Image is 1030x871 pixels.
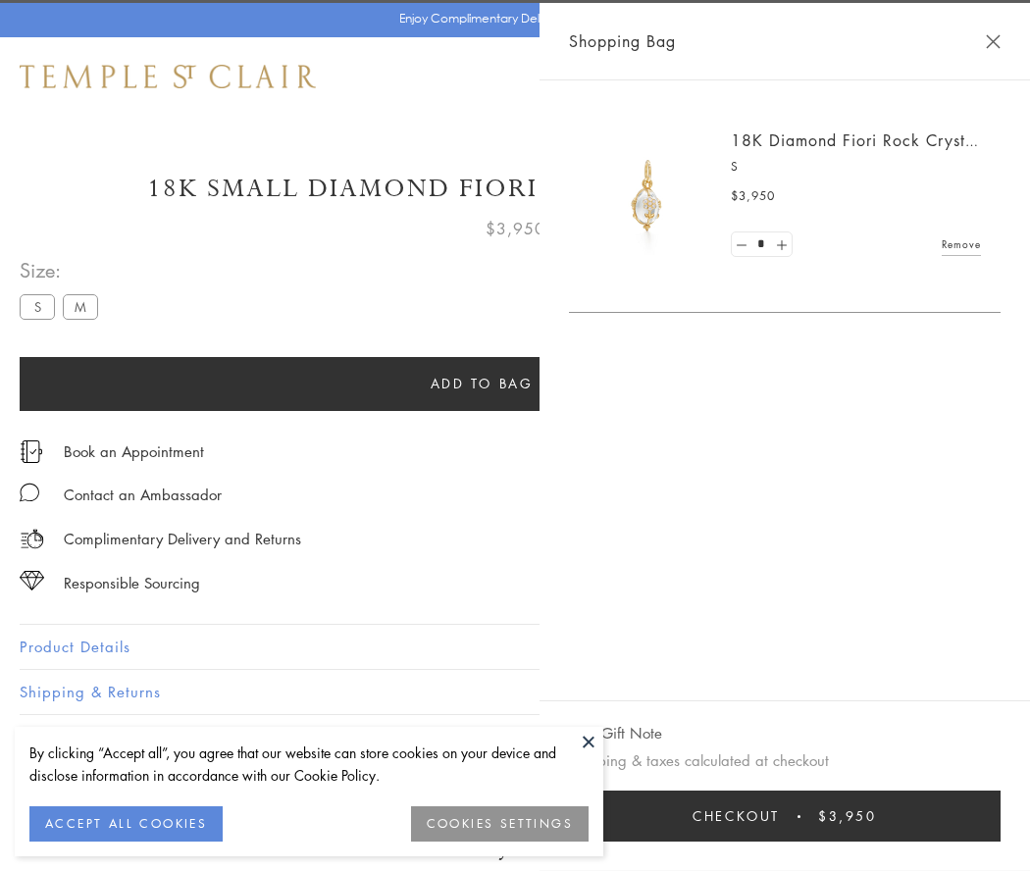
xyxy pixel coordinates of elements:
a: Set quantity to 0 [732,232,751,257]
span: Checkout [693,805,780,827]
span: $3,950 [486,216,545,241]
h1: 18K Small Diamond Fiori Rock Crystal Amulet [20,172,1010,206]
a: Remove [942,233,981,255]
span: $3,950 [818,805,877,827]
button: COOKIES SETTINGS [411,806,589,842]
button: ACCEPT ALL COOKIES [29,806,223,842]
img: Temple St. Clair [20,65,316,88]
button: Product Details [20,625,1010,669]
p: Enjoy Complimentary Delivery & Returns [399,9,622,28]
img: icon_delivery.svg [20,527,44,551]
p: S [731,157,981,177]
div: By clicking “Accept all”, you agree that our website can store cookies on your device and disclos... [29,742,589,787]
img: MessageIcon-01_2.svg [20,483,39,502]
label: S [20,294,55,319]
img: icon_appointment.svg [20,440,43,463]
span: Size: [20,254,106,286]
button: Close Shopping Bag [986,34,1001,49]
p: Complimentary Delivery and Returns [64,527,301,551]
button: Checkout $3,950 [569,791,1001,842]
button: Gifting [20,715,1010,759]
button: Shipping & Returns [20,670,1010,714]
img: P51889-E11FIORI [589,137,706,255]
label: M [63,294,98,319]
img: icon_sourcing.svg [20,571,44,590]
span: Add to bag [431,373,534,394]
span: Shopping Bag [569,28,676,54]
div: Contact an Ambassador [64,483,222,507]
span: $3,950 [731,186,775,206]
a: Book an Appointment [64,440,204,462]
button: Add Gift Note [569,721,662,745]
a: Set quantity to 2 [771,232,791,257]
p: Shipping & taxes calculated at checkout [569,748,1001,773]
div: Responsible Sourcing [64,571,200,595]
button: Add to bag [20,357,944,411]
